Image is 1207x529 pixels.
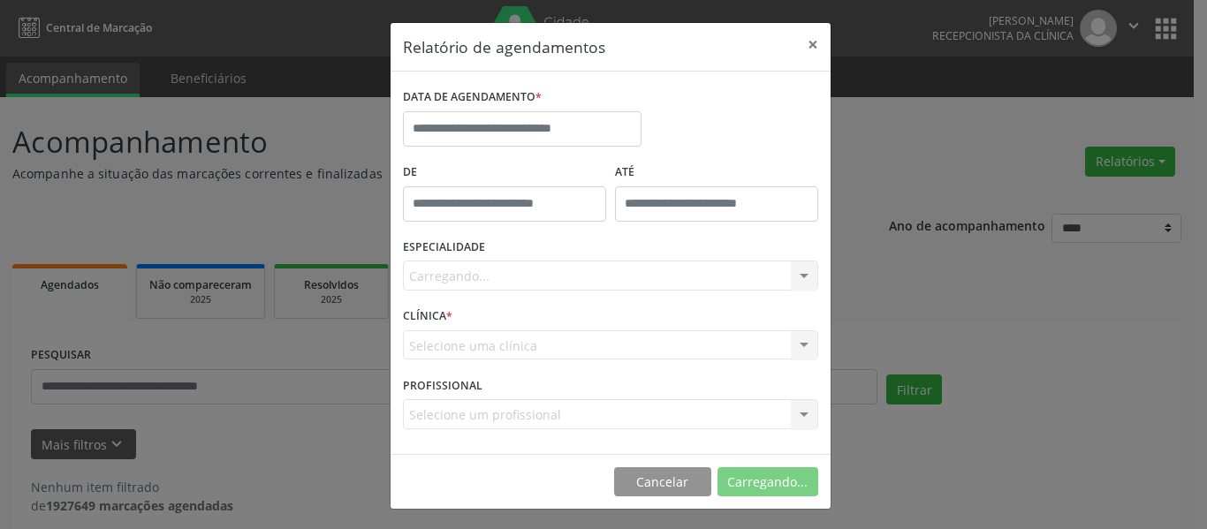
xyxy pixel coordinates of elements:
[795,23,831,66] button: Close
[403,303,452,330] label: CLÍNICA
[403,159,606,186] label: De
[403,35,605,58] h5: Relatório de agendamentos
[403,234,485,261] label: ESPECIALIDADE
[615,159,818,186] label: ATÉ
[403,84,542,111] label: DATA DE AGENDAMENTO
[717,467,818,497] button: Carregando...
[403,372,482,399] label: PROFISSIONAL
[614,467,711,497] button: Cancelar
